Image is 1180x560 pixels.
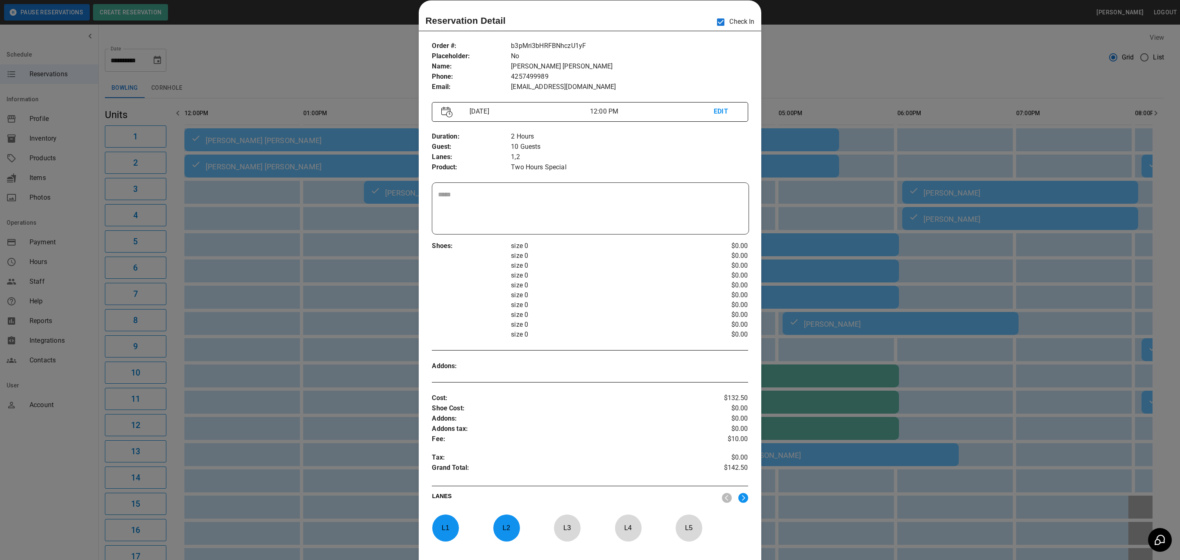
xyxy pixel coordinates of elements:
p: $0.00 [695,414,748,424]
p: $0.00 [695,251,748,261]
p: 10 Guests [511,142,748,152]
p: 2 Hours [511,132,748,142]
p: [DATE] [466,107,590,116]
p: size 0 [511,241,695,251]
p: Duration : [432,132,511,142]
img: Vector [441,107,453,118]
p: EDIT [714,107,738,117]
p: L 1 [432,518,459,537]
p: Name : [432,61,511,72]
p: $0.00 [695,320,748,330]
p: size 0 [511,271,695,280]
p: size 0 [511,280,695,290]
p: $0.00 [695,261,748,271]
p: 1,2 [511,152,748,162]
p: $0.00 [695,310,748,320]
p: Order # : [432,41,511,51]
p: Email : [432,82,511,92]
p: size 0 [511,261,695,271]
p: $0.00 [695,403,748,414]
p: $0.00 [695,271,748,280]
p: Addons : [432,414,695,424]
p: $132.50 [695,393,748,403]
p: size 0 [511,320,695,330]
p: LANES [432,492,715,503]
p: size 0 [511,310,695,320]
p: L 3 [554,518,581,537]
p: Shoe Cost : [432,403,695,414]
p: Phone : [432,72,511,82]
p: Placeholder : [432,51,511,61]
p: Addons tax : [432,424,695,434]
p: Cost : [432,393,695,403]
p: $142.50 [695,463,748,475]
p: Product : [432,162,511,173]
p: $0.00 [695,300,748,310]
p: Two Hours Special [511,162,748,173]
p: [EMAIL_ADDRESS][DOMAIN_NAME] [511,82,748,92]
p: Addons : [432,361,511,371]
p: $10.00 [695,434,748,444]
p: Tax : [432,453,695,463]
p: Shoes : [432,241,511,251]
p: Guest : [432,142,511,152]
p: 12:00 PM [590,107,714,116]
p: $0.00 [695,424,748,434]
p: $0.00 [695,241,748,251]
p: $0.00 [695,290,748,300]
p: L 2 [493,518,520,537]
p: [PERSON_NAME] [PERSON_NAME] [511,61,748,72]
p: b3pMri3bHRFBNhczU1yF [511,41,748,51]
p: size 0 [511,330,695,339]
p: 4257499989 [511,72,748,82]
p: Reservation Detail [425,14,506,27]
p: $0.00 [695,453,748,463]
p: Grand Total : [432,463,695,475]
img: nav_left.svg [722,493,732,503]
p: Fee : [432,434,695,444]
p: size 0 [511,251,695,261]
p: L 4 [615,518,642,537]
p: Check In [712,14,754,31]
p: L 5 [675,518,702,537]
p: size 0 [511,290,695,300]
p: No [511,51,748,61]
img: right.svg [738,493,748,503]
p: size 0 [511,300,695,310]
p: $0.00 [695,330,748,339]
p: $0.00 [695,280,748,290]
p: Lanes : [432,152,511,162]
